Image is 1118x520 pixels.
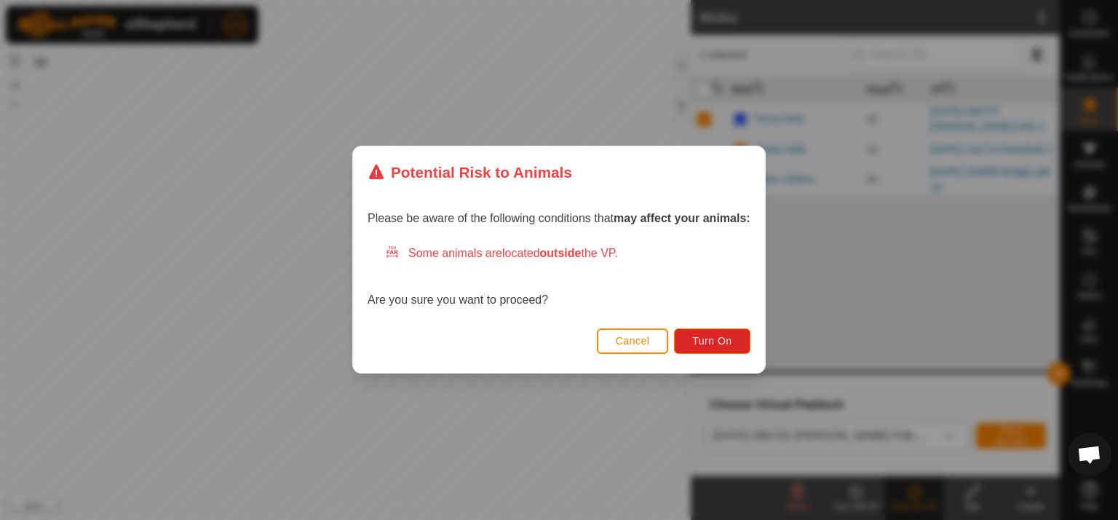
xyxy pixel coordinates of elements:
[693,336,732,347] span: Turn On
[368,245,750,310] div: Are you sure you want to proceed?
[385,245,750,263] div: Some animals are
[675,328,750,354] button: Turn On
[616,336,650,347] span: Cancel
[614,213,750,225] strong: may affect your animals:
[502,248,618,260] span: located the VP.
[368,161,572,184] div: Potential Risk to Animals
[368,213,750,225] span: Please be aware of the following conditions that
[540,248,582,260] strong: outside
[597,328,669,354] button: Cancel
[1068,433,1111,476] div: Open chat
